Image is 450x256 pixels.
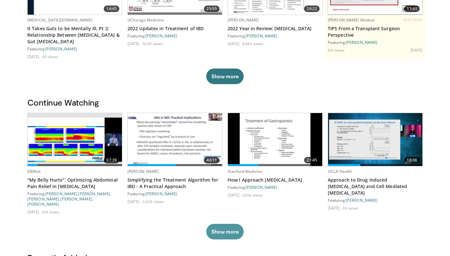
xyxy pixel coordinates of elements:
[328,177,423,196] a: Approach to Drug Induced [MEDICAL_DATA] and Cell Mediated [MEDICAL_DATA]
[328,40,423,45] div: Featuring:
[410,47,423,53] li: [DATE]
[328,169,352,174] a: UCLA Health
[42,54,58,59] li: 40 views
[346,198,377,202] a: [PERSON_NAME]
[404,6,420,12] span: 11:41
[228,113,322,166] a: 21:45
[228,33,323,38] div: Featuring:
[127,177,222,190] a: Simplifying the Treatment Algorithm for IBD - A Practical Approach
[28,118,122,162] img: b4ded9f2-d790-45ae-ba8e-869800775cae.620x360_q85_upscale.jpg
[304,6,320,12] span: 24:22
[206,224,244,239] button: Show more
[228,192,242,198] li: [DATE]
[127,169,159,174] a: [PERSON_NAME]
[27,209,41,214] li: [DATE]
[127,191,222,196] div: Featuring:
[404,18,423,22] span: FEATURED
[228,169,262,174] a: Stanford Medicine
[27,25,122,45] a: It Takes Guts to be Mentally Ill, Pt 2: Relationship Between [MEDICAL_DATA] & Gut [MEDICAL_DATA]
[328,198,423,203] div: Featuring:
[328,205,342,211] li: [DATE]
[328,113,422,166] img: 76e2b729-58e6-49ee-a0a4-d2c30eb9aab7.620x360_q85_upscale.jpg
[304,157,320,163] span: 21:45
[127,17,164,23] a: UChicago Medicine
[243,41,263,46] li: 8,943 views
[142,41,163,46] li: 13,511 views
[127,25,222,32] a: 2022 Updates in Treatment of IBD
[27,191,122,207] div: Featuring: , , , ,
[27,17,92,23] a: [MEDICAL_DATA][DOMAIN_NAME]
[228,25,323,32] a: 2022 Year in Review: [MEDICAL_DATA]
[328,25,423,38] a: TIPS From a Transplant Surgeon Perspective
[27,202,59,206] a: [PERSON_NAME]
[104,157,119,163] span: 07:39
[128,113,222,166] img: 8e95e000-4584-42d0-a9a0-ddf8dce8c865.620x360_q85_upscale.jpg
[27,177,122,190] a: "My Belly Hurts": Optimizing Abdominal Pain Relief in [MEDICAL_DATA]
[142,199,164,204] li: 3,535 views
[104,6,119,12] span: 14:45
[78,191,110,196] a: [PERSON_NAME]
[127,41,141,46] li: [DATE]
[27,197,59,201] a: [PERSON_NAME]
[204,157,219,163] span: 40:11
[145,191,177,196] a: [PERSON_NAME]
[127,33,222,38] div: Featuring:
[404,157,420,163] span: 18:06
[328,47,345,53] li: 513 views
[128,113,222,166] a: 40:11
[328,17,375,23] a: [PERSON_NAME] Medical
[228,41,242,46] li: [DATE]
[343,205,359,211] li: 55 views
[145,33,177,38] a: [PERSON_NAME]
[28,113,122,166] a: 07:39
[45,191,77,196] a: [PERSON_NAME]
[328,113,422,166] a: 18:06
[245,33,277,38] a: [PERSON_NAME]
[127,199,141,204] li: [DATE]
[243,192,263,198] li: 1,036 views
[228,177,323,183] a: How I Approach [MEDICAL_DATA]
[204,6,219,12] span: 25:55
[42,209,60,214] li: 813 views
[346,40,377,45] a: [PERSON_NAME]
[245,185,277,189] a: [PERSON_NAME]
[27,46,122,51] div: Featuring:
[206,69,244,84] button: Show more
[228,113,322,166] img: 54be4dc5-8c11-4b17-bc15-768a307a40e6.620x360_q85_upscale.jpg
[27,97,423,108] h3: Continue Watching
[228,185,323,190] div: Featuring:
[60,197,92,201] a: [PERSON_NAME]
[27,169,41,174] a: EBMed
[228,17,259,23] a: [PERSON_NAME]
[45,46,77,51] a: [PERSON_NAME]
[27,54,41,59] li: [DATE]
